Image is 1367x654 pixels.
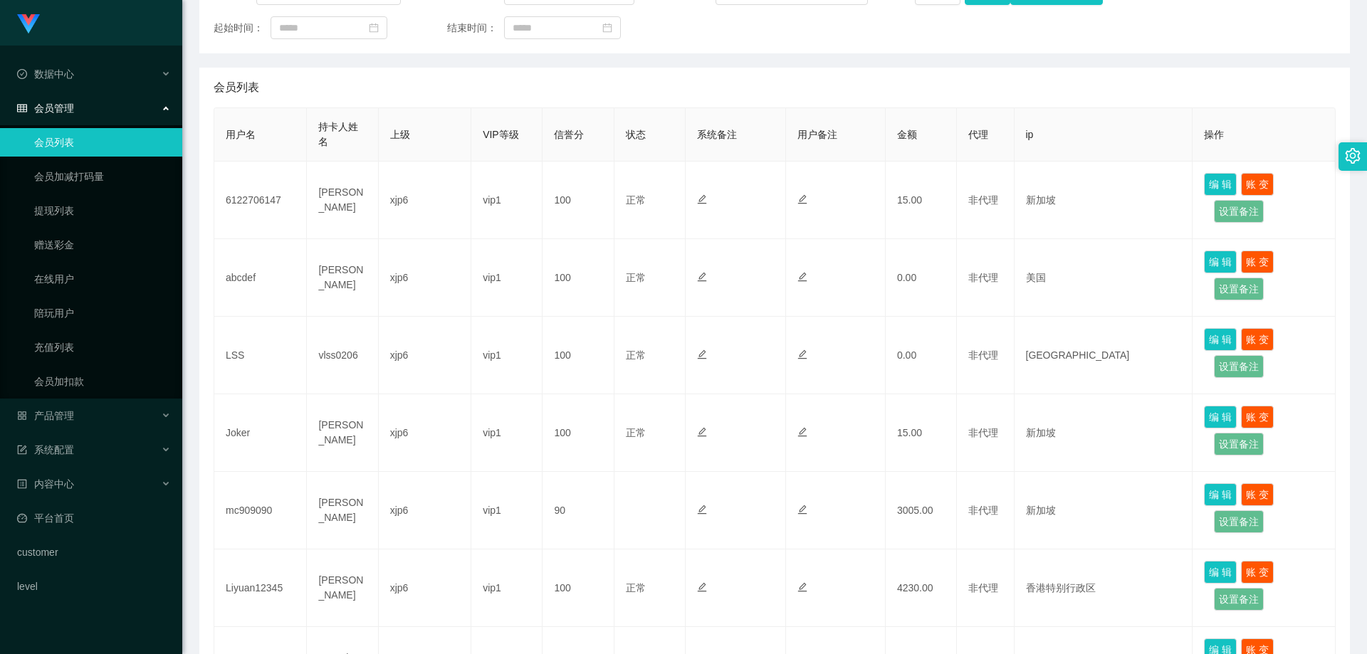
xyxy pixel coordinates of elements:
[17,103,27,113] i: 图标: table
[543,549,614,627] td: 100
[1241,328,1274,351] button: 账 变
[1204,328,1237,351] button: 编 辑
[483,129,519,140] span: VIP等级
[17,68,74,80] span: 数据中心
[379,549,471,627] td: xjp6
[34,196,171,225] a: 提现列表
[697,349,707,359] i: 图标: edit
[34,162,171,191] a: 会员加减打码量
[886,549,957,627] td: 4230.00
[1015,472,1193,549] td: 新加坡
[471,394,543,472] td: vip1
[214,162,307,239] td: 6122706147
[886,162,957,239] td: 15.00
[1204,173,1237,196] button: 编 辑
[886,239,957,317] td: 0.00
[471,317,543,394] td: vip1
[1214,510,1264,533] button: 设置备注
[797,582,807,592] i: 图标: edit
[1241,173,1274,196] button: 账 变
[626,427,646,438] span: 正常
[379,394,471,472] td: xjp6
[697,272,707,282] i: 图标: edit
[1204,483,1237,506] button: 编 辑
[1214,200,1264,223] button: 设置备注
[17,411,27,421] i: 图标: appstore-o
[379,317,471,394] td: xjp6
[1214,588,1264,611] button: 设置备注
[1204,406,1237,428] button: 编 辑
[543,394,614,472] td: 100
[1241,483,1274,506] button: 账 变
[1345,148,1361,164] i: 图标: setting
[1026,129,1034,140] span: ip
[17,102,74,114] span: 会员管理
[17,478,74,490] span: 内容中心
[1204,129,1224,140] span: 操作
[968,272,998,283] span: 非代理
[214,239,307,317] td: abcdef
[797,194,807,204] i: 图标: edit
[697,582,707,592] i: 图标: edit
[17,504,171,532] a: 图标: dashboard平台首页
[626,582,646,594] span: 正常
[214,317,307,394] td: LSS
[697,129,737,140] span: 系统备注
[1015,239,1193,317] td: 美国
[34,231,171,259] a: 赠送彩金
[626,194,646,206] span: 正常
[17,445,27,455] i: 图标: form
[968,194,998,206] span: 非代理
[626,129,646,140] span: 状态
[1204,250,1237,273] button: 编 辑
[886,394,957,472] td: 15.00
[968,129,988,140] span: 代理
[34,333,171,362] a: 充值列表
[1241,250,1274,273] button: 账 变
[17,572,171,601] a: level
[626,272,646,283] span: 正常
[1214,278,1264,300] button: 设置备注
[797,129,837,140] span: 用户备注
[34,128,171,157] a: 会员列表
[390,129,410,140] span: 上级
[17,479,27,489] i: 图标: profile
[543,317,614,394] td: 100
[34,265,171,293] a: 在线用户
[307,162,378,239] td: [PERSON_NAME]
[697,194,707,204] i: 图标: edit
[214,549,307,627] td: Liyuan12345
[1015,162,1193,239] td: 新加坡
[1015,549,1193,627] td: 香港特别行政区
[968,349,998,361] span: 非代理
[307,239,378,317] td: [PERSON_NAME]
[369,23,379,33] i: 图标: calendar
[602,23,612,33] i: 图标: calendar
[471,162,543,239] td: vip1
[17,538,171,566] a: customer
[1204,561,1237,584] button: 编 辑
[1241,561,1274,584] button: 账 变
[543,239,614,317] td: 100
[1241,406,1274,428] button: 账 变
[307,549,378,627] td: [PERSON_NAME]
[17,14,40,34] img: logo.9652507e.png
[318,121,358,147] span: 持卡人姓名
[34,299,171,327] a: 陪玩用户
[543,472,614,549] td: 90
[226,129,256,140] span: 用户名
[214,472,307,549] td: mc909090
[797,505,807,515] i: 图标: edit
[379,472,471,549] td: xjp6
[17,69,27,79] i: 图标: check-circle-o
[1015,317,1193,394] td: [GEOGRAPHIC_DATA]
[447,21,504,36] span: 结束时间：
[968,582,998,594] span: 非代理
[968,427,998,438] span: 非代理
[471,239,543,317] td: vip1
[886,317,957,394] td: 0.00
[543,162,614,239] td: 100
[379,239,471,317] td: xjp6
[697,427,707,437] i: 图标: edit
[214,21,271,36] span: 起始时间：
